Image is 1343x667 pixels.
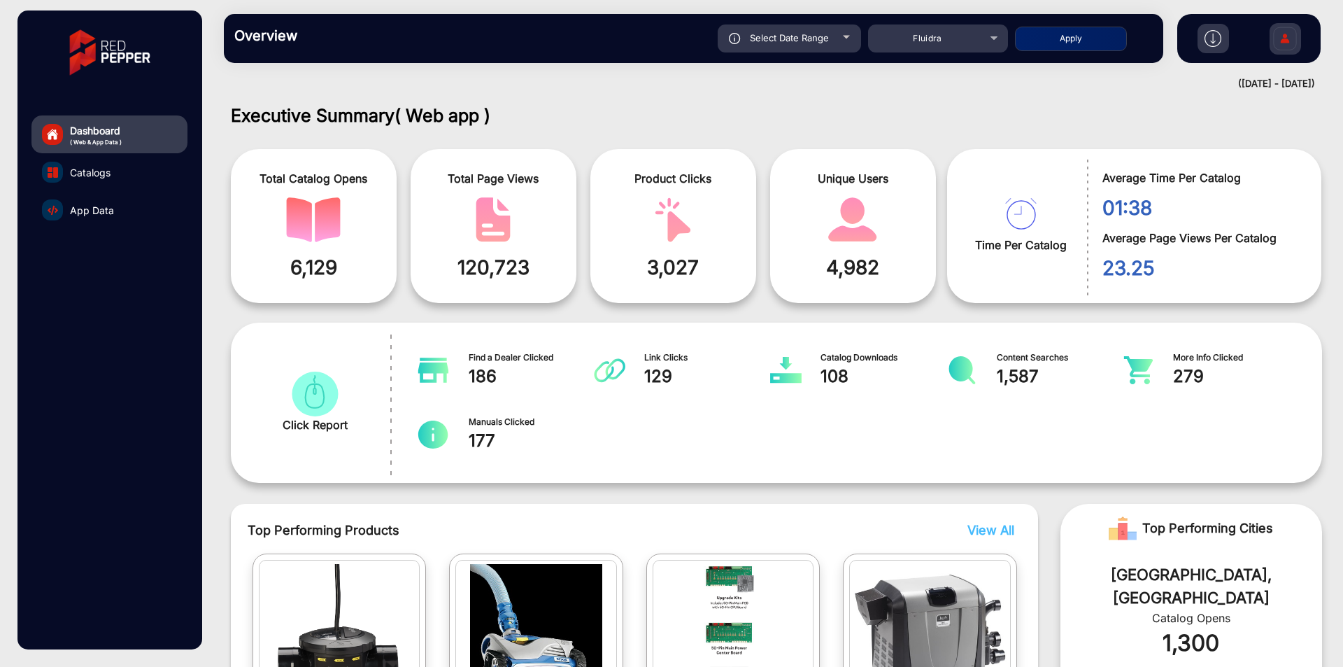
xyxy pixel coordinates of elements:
[210,77,1315,91] div: ([DATE] - [DATE])
[594,356,625,384] img: catalog
[248,521,837,540] span: Top Performing Products
[70,203,114,218] span: App Data
[241,170,386,187] span: Total Catalog Opens
[231,105,1322,126] h1: Executive Summary
[1102,169,1300,186] span: Average Time Per Catalog
[469,351,595,364] span: Find a Dealer Clicked
[1270,16,1300,65] img: Sign%20Up.svg
[646,197,700,242] img: catalog
[781,253,925,282] span: 4,982
[421,253,566,282] span: 120,723
[1109,514,1137,542] img: Rank image
[31,153,187,191] a: Catalogs
[70,165,111,180] span: Catalogs
[770,356,802,384] img: catalog
[1015,27,1127,51] button: Apply
[1142,514,1273,542] span: Top Performing Cities
[967,523,1014,538] span: View All
[964,521,1011,540] button: View All
[418,421,449,449] img: catalog
[469,428,595,454] span: 177
[469,364,595,389] span: 186
[946,356,978,384] img: catalog
[48,205,58,216] img: catalog
[997,351,1123,364] span: Content Searches
[1005,198,1037,230] img: catalog
[1081,610,1301,626] div: Catalog Opens
[286,197,341,242] img: catalog
[820,364,947,389] span: 108
[283,416,348,433] span: Click Report
[1102,230,1300,246] span: Average Page Views Per Catalog
[1102,253,1300,283] span: 23.25
[729,33,741,44] img: icon
[469,416,595,428] span: Manuals Clicked
[421,170,566,187] span: Total Page Views
[1123,356,1154,384] img: catalog
[997,364,1123,389] span: 1,587
[1102,193,1300,223] span: 01:38
[70,138,122,146] span: ( Web & App Data )
[70,123,122,138] span: Dashboard
[287,372,342,416] img: catalog
[1081,626,1301,660] div: 1,300
[820,351,947,364] span: Catalog Downloads
[825,197,880,242] img: catalog
[1205,30,1221,47] img: h2download.svg
[46,128,59,141] img: home
[1173,351,1300,364] span: More Info Clicked
[644,364,771,389] span: 129
[395,105,490,126] span: ( Web app )
[59,17,160,87] img: vmg-logo
[48,167,58,178] img: catalog
[781,170,925,187] span: Unique Users
[913,33,942,43] span: Fluidra
[31,191,187,229] a: App Data
[1081,563,1301,610] div: [GEOGRAPHIC_DATA], [GEOGRAPHIC_DATA]
[241,253,386,282] span: 6,129
[234,27,430,44] h3: Overview
[466,197,520,242] img: catalog
[601,170,746,187] span: Product Clicks
[644,351,771,364] span: Link Clicks
[601,253,746,282] span: 3,027
[1173,364,1300,389] span: 279
[31,115,187,153] a: Dashboard( Web & App Data )
[750,32,829,43] span: Select Date Range
[418,356,449,384] img: catalog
